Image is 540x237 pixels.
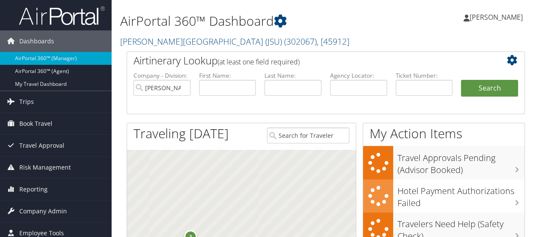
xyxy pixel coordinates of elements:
label: Agency Locator: [330,71,387,80]
label: First Name: [199,71,256,80]
h1: Traveling [DATE] [133,125,229,143]
h3: Hotel Payment Authorizations Failed [397,181,525,209]
button: Search [461,80,518,97]
span: Travel Approval [19,135,64,156]
span: , [ 45912 ] [317,36,349,47]
input: Search for Traveler [267,128,349,143]
h3: Travel Approvals Pending (Advisor Booked) [397,148,525,176]
label: Company - Division: [133,71,191,80]
span: Book Travel [19,113,52,134]
span: Reporting [19,179,48,200]
span: (at least one field required) [218,57,300,67]
a: Hotel Payment Authorizations Failed [363,179,525,213]
img: airportal-logo.png [19,6,105,26]
span: Risk Management [19,157,71,178]
a: [PERSON_NAME] [464,4,531,30]
a: [PERSON_NAME][GEOGRAPHIC_DATA] (JSU) [120,36,349,47]
h1: AirPortal 360™ Dashboard [120,12,394,30]
label: Ticket Number: [396,71,453,80]
span: Trips [19,91,34,112]
span: [PERSON_NAME] [470,12,523,22]
span: ( 302067 ) [284,36,317,47]
span: Dashboards [19,30,54,52]
label: Last Name: [264,71,322,80]
span: Company Admin [19,201,67,222]
h2: Airtinerary Lookup [133,53,485,68]
h1: My Action Items [363,125,525,143]
a: Travel Approvals Pending (Advisor Booked) [363,146,525,179]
